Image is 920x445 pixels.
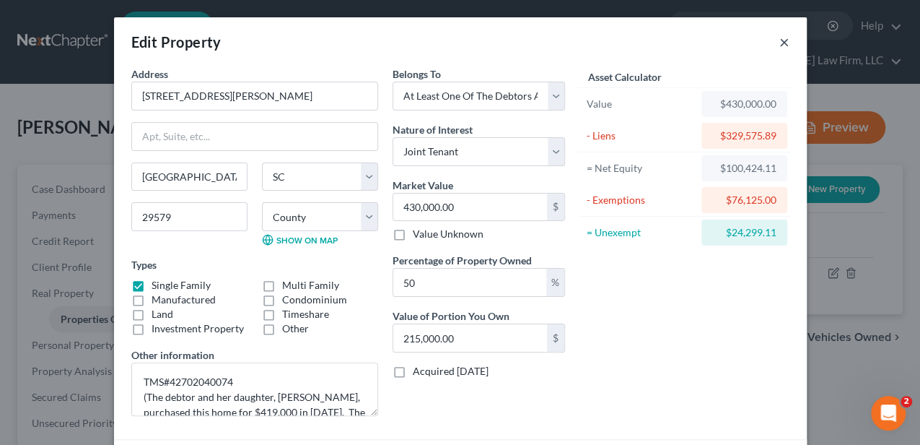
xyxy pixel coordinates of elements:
input: Enter city... [132,163,247,191]
label: Asset Calculator [588,69,662,85]
label: Condominium [282,293,347,307]
div: $76,125.00 [713,193,776,207]
div: = Net Equity [587,161,696,176]
div: $ [547,194,564,221]
div: $100,424.11 [713,161,776,176]
label: Manufactured [152,293,216,307]
span: 2 [901,396,912,407]
label: Value of Portion You Own [393,308,509,324]
span: Address [131,68,168,80]
label: Types [131,257,157,272]
label: Market Value [393,178,453,193]
input: Apt, Suite, etc... [132,123,377,150]
label: Investment Property [152,321,244,336]
label: Percentage of Property Owned [393,253,532,268]
button: × [779,33,789,51]
div: $ [547,324,564,352]
input: 0.00 [393,324,547,352]
div: $430,000.00 [713,97,776,111]
iframe: Intercom live chat [871,396,906,431]
label: Acquired [DATE] [413,364,489,379]
label: Land [152,307,173,321]
div: = Unexempt [587,225,696,240]
label: Multi Family [282,278,339,293]
label: Timeshare [282,307,329,321]
div: $24,299.11 [713,225,776,240]
div: $329,575.89 [713,129,776,143]
label: Nature of Interest [393,122,473,137]
label: Other [282,321,309,336]
label: Single Family [152,278,211,293]
div: - Exemptions [587,193,696,207]
input: Enter zip... [131,202,247,231]
label: Value Unknown [413,227,483,241]
div: Value [587,97,696,111]
input: 0.00 [393,269,546,296]
div: % [546,269,564,296]
label: Other information [131,347,214,363]
a: Show on Map [262,234,338,246]
input: 0.00 [393,194,547,221]
input: Enter address... [132,82,377,110]
span: Belongs To [393,68,441,80]
div: Edit Property [131,32,222,52]
div: - Liens [587,129,696,143]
